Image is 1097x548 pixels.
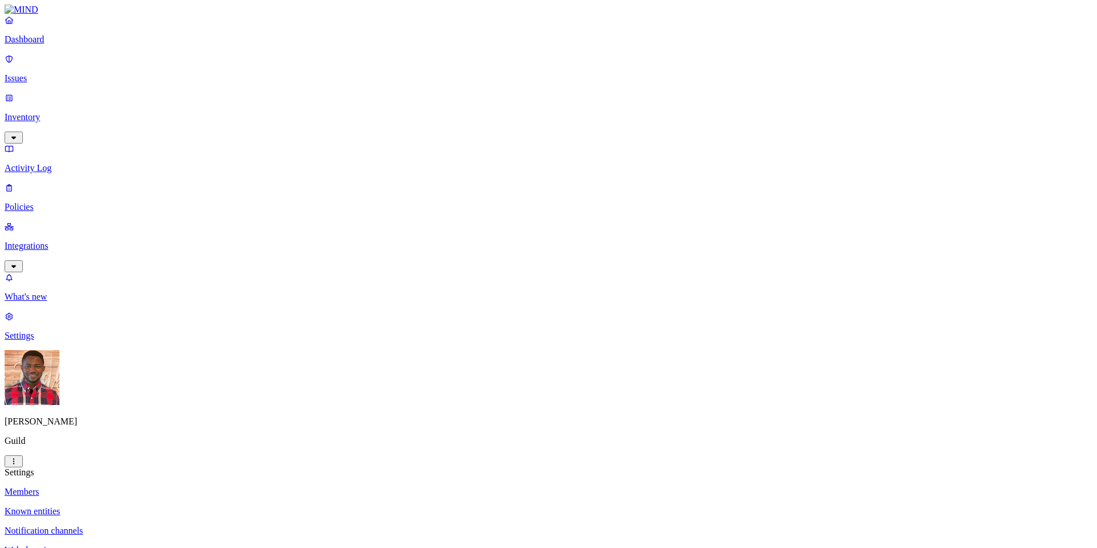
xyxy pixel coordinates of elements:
p: Policies [5,202,1092,212]
p: Activity Log [5,163,1092,173]
a: Settings [5,311,1092,341]
img: MIND [5,5,38,15]
img: Charles Sawadogo [5,350,59,405]
p: Integrations [5,241,1092,251]
a: Integrations [5,221,1092,271]
div: Settings [5,467,1092,478]
p: Settings [5,331,1092,341]
a: Activity Log [5,144,1092,173]
a: MIND [5,5,1092,15]
a: Known entities [5,506,1092,517]
a: Members [5,487,1092,497]
p: What's new [5,292,1092,302]
p: Inventory [5,112,1092,122]
a: Dashboard [5,15,1092,45]
a: Inventory [5,93,1092,142]
a: Issues [5,54,1092,84]
p: Issues [5,73,1092,84]
p: Guild [5,436,1092,446]
a: What's new [5,272,1092,302]
p: [PERSON_NAME] [5,416,1092,427]
p: Dashboard [5,34,1092,45]
a: Notification channels [5,526,1092,536]
a: Policies [5,182,1092,212]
